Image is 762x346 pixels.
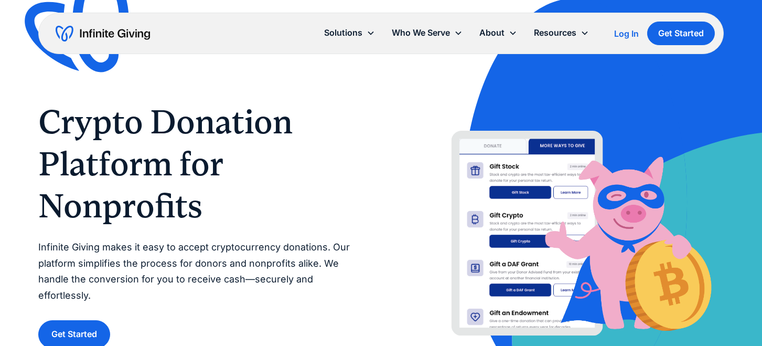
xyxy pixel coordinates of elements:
[392,26,450,40] div: Who We Serve
[316,22,383,44] div: Solutions
[38,101,360,227] h1: Crypto Donation Platform for Nonprofits
[383,22,471,44] div: Who We Serve
[525,22,597,44] div: Resources
[402,113,724,336] img: Accept bitcoin donations from supporters using Infinite Giving’s crypto donation platform.
[614,29,639,38] div: Log In
[534,26,576,40] div: Resources
[56,25,150,42] a: home
[647,22,715,45] a: Get Started
[479,26,505,40] div: About
[324,26,362,40] div: Solutions
[471,22,525,44] div: About
[38,239,360,303] p: Infinite Giving makes it easy to accept cryptocurrency donations. Our platform simplifies the pro...
[614,27,639,40] a: Log In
